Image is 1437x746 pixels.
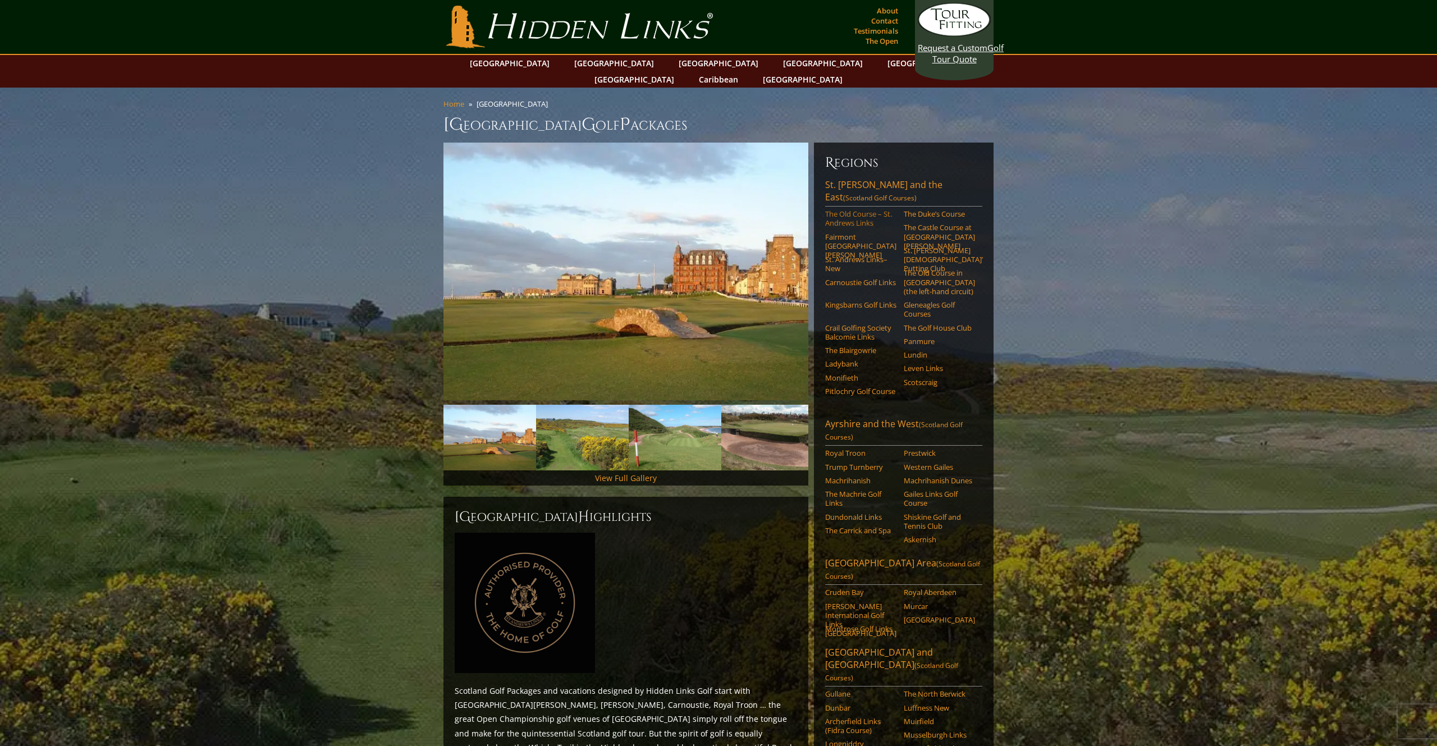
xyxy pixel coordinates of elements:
[904,730,975,739] a: Musselburgh Links
[904,223,975,250] a: The Castle Course at [GEOGRAPHIC_DATA][PERSON_NAME]
[825,689,896,698] a: Gullane
[825,154,982,172] h6: Regions
[825,489,896,508] a: The Machrie Golf Links
[904,300,975,319] a: Gleneagles Golf Courses
[918,42,987,53] span: Request a Custom
[825,418,982,446] a: Ayrshire and the West(Scotland Golf Courses)
[825,512,896,521] a: Dundonald Links
[825,387,896,396] a: Pitlochry Golf Course
[464,55,555,71] a: [GEOGRAPHIC_DATA]
[578,508,589,526] span: H
[882,55,973,71] a: [GEOGRAPHIC_DATA]
[825,232,896,260] a: Fairmont [GEOGRAPHIC_DATA][PERSON_NAME]
[825,646,982,686] a: [GEOGRAPHIC_DATA] and [GEOGRAPHIC_DATA](Scotland Golf Courses)
[569,55,660,71] a: [GEOGRAPHIC_DATA]
[825,359,896,368] a: Ladybank
[455,508,797,526] h2: [GEOGRAPHIC_DATA] ighlights
[874,3,901,19] a: About
[825,373,896,382] a: Monifieth
[825,323,896,342] a: Crail Golfing Society Balcomie Links
[825,255,896,273] a: St. Andrews Links–New
[904,689,975,698] a: The North Berwick
[868,13,901,29] a: Contact
[693,71,744,88] a: Caribbean
[620,113,630,136] span: P
[843,193,917,203] span: (Scotland Golf Courses)
[904,476,975,485] a: Machrihanish Dunes
[825,703,896,712] a: Dunbar
[825,526,896,535] a: The Carrick and Spa
[904,535,975,544] a: Askernish
[904,448,975,457] a: Prestwick
[904,489,975,508] a: Gailes Links Golf Course
[904,588,975,597] a: Royal Aberdeen
[825,300,896,309] a: Kingsbarns Golf Links
[825,463,896,472] a: Trump Turnberry
[443,113,994,136] h1: [GEOGRAPHIC_DATA] olf ackages
[825,209,896,228] a: The Old Course – St. Andrews Links
[673,55,764,71] a: [GEOGRAPHIC_DATA]
[825,346,896,355] a: The Blairgowrie
[904,512,975,531] a: Shiskine Golf and Tennis Club
[904,364,975,373] a: Leven Links
[904,323,975,332] a: The Golf House Club
[825,448,896,457] a: Royal Troon
[863,33,901,49] a: The Open
[757,71,848,88] a: [GEOGRAPHIC_DATA]
[825,717,896,735] a: Archerfield Links (Fidra Course)
[918,3,991,65] a: Request a CustomGolf Tour Quote
[904,268,975,296] a: The Old Course in [GEOGRAPHIC_DATA] (the left-hand circuit)
[589,71,680,88] a: [GEOGRAPHIC_DATA]
[904,602,975,611] a: Murcar
[825,476,896,485] a: Machrihanish
[595,473,657,483] a: View Full Gallery
[825,557,982,585] a: [GEOGRAPHIC_DATA] Area(Scotland Golf Courses)
[825,278,896,287] a: Carnoustie Golf Links
[477,99,552,109] li: [GEOGRAPHIC_DATA]
[904,209,975,218] a: The Duke’s Course
[777,55,868,71] a: [GEOGRAPHIC_DATA]
[904,463,975,472] a: Western Gailes
[443,99,464,109] a: Home
[904,378,975,387] a: Scotscraig
[904,246,975,273] a: St. [PERSON_NAME] [DEMOGRAPHIC_DATA]’ Putting Club
[904,615,975,624] a: [GEOGRAPHIC_DATA]
[825,624,896,633] a: Montrose Golf Links
[851,23,901,39] a: Testimonials
[904,717,975,726] a: Muirfield
[904,337,975,346] a: Panmure
[582,113,596,136] span: G
[825,602,896,638] a: [PERSON_NAME] International Golf Links [GEOGRAPHIC_DATA]
[904,350,975,359] a: Lundin
[904,703,975,712] a: Luffness New
[825,179,982,207] a: St. [PERSON_NAME] and the East(Scotland Golf Courses)
[825,588,896,597] a: Cruden Bay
